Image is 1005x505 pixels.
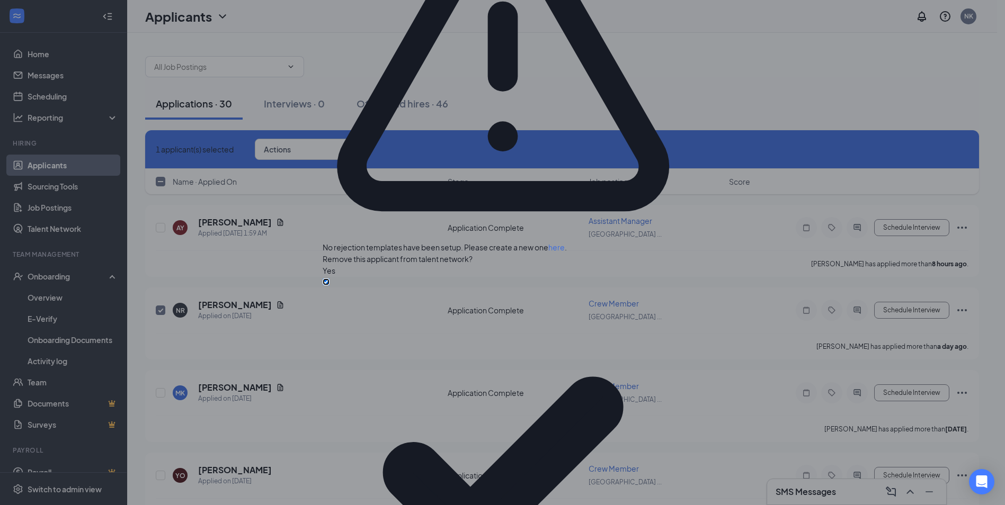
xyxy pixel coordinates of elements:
a: here [548,242,565,252]
span: Remove this applicant from talent network? [323,254,473,264]
span: No rejection templates have been setup. Please create a new one . [323,242,567,252]
span: Yes [323,265,335,276]
div: Open Intercom Messenger [969,469,994,494]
